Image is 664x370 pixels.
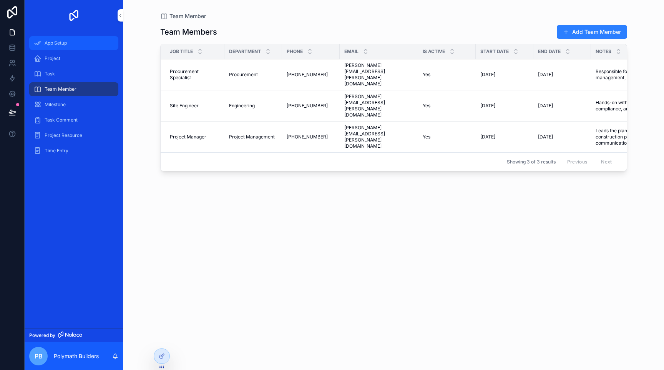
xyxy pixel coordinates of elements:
[538,103,553,109] span: [DATE]
[170,68,220,81] a: Procurement Specialist
[29,144,118,158] a: Time Entry
[170,103,199,109] span: Site Engineer
[29,113,118,127] a: Task Comment
[170,134,206,140] span: Project Manager
[596,48,611,55] span: Notes
[344,93,413,118] a: [PERSON_NAME][EMAIL_ADDRESS][PERSON_NAME][DOMAIN_NAME]
[45,132,82,138] span: Project Resource
[344,62,413,87] a: [PERSON_NAME][EMAIL_ADDRESS][PERSON_NAME][DOMAIN_NAME]
[29,52,118,65] a: Project
[287,134,328,140] span: [PHONE_NUMBER]
[45,55,60,62] span: Project
[68,9,80,22] img: App logo
[480,72,495,78] span: [DATE]
[538,134,553,140] span: [DATE]
[423,103,471,109] a: Yes
[29,67,118,81] a: Task
[287,72,335,78] a: [PHONE_NUMBER]
[538,72,553,78] span: [DATE]
[423,103,430,109] span: Yes
[170,48,193,55] span: Job Title
[25,328,123,342] a: Powered by
[229,72,258,78] span: Procurement
[229,134,277,140] a: Project Management
[287,103,335,109] a: [PHONE_NUMBER]
[423,72,471,78] a: Yes
[287,134,335,140] a: [PHONE_NUMBER]
[423,48,445,55] span: Is Active
[45,40,67,46] span: App Setup
[480,72,529,78] a: [DATE]
[29,98,118,112] a: Milestone
[45,86,76,92] span: Team Member
[344,125,413,149] a: [PERSON_NAME][EMAIL_ADDRESS][PERSON_NAME][DOMAIN_NAME]
[480,48,509,55] span: Start Date
[538,134,586,140] a: [DATE]
[160,12,206,20] a: Team Member
[45,102,66,108] span: Milestone
[29,128,118,142] a: Project Resource
[229,72,277,78] a: Procurement
[169,12,206,20] span: Team Member
[287,103,328,109] span: [PHONE_NUMBER]
[538,72,586,78] a: [DATE]
[480,134,529,140] a: [DATE]
[538,103,586,109] a: [DATE]
[344,48,359,55] span: Email
[287,72,328,78] span: [PHONE_NUMBER]
[25,31,123,168] div: scrollable content
[287,48,303,55] span: Phone
[229,103,277,109] a: Engineering
[423,134,471,140] a: Yes
[29,36,118,50] a: App Setup
[480,103,529,109] a: [DATE]
[423,72,430,78] span: Yes
[507,159,556,165] span: Showing 3 of 3 results
[160,27,217,37] h1: Team Members
[170,134,220,140] a: Project Manager
[170,103,220,109] a: Site Engineer
[35,352,43,361] span: PB
[45,71,55,77] span: Task
[557,25,627,39] button: Add Team Member
[45,148,68,154] span: Time Entry
[29,332,55,338] span: Powered by
[229,48,261,55] span: Department
[538,48,561,55] span: End Date
[229,103,255,109] span: Engineering
[423,134,430,140] span: Yes
[45,117,78,123] span: Task Comment
[54,352,99,360] p: Polymath Builders
[229,134,275,140] span: Project Management
[480,134,495,140] span: [DATE]
[480,103,495,109] span: [DATE]
[29,82,118,96] a: Team Member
